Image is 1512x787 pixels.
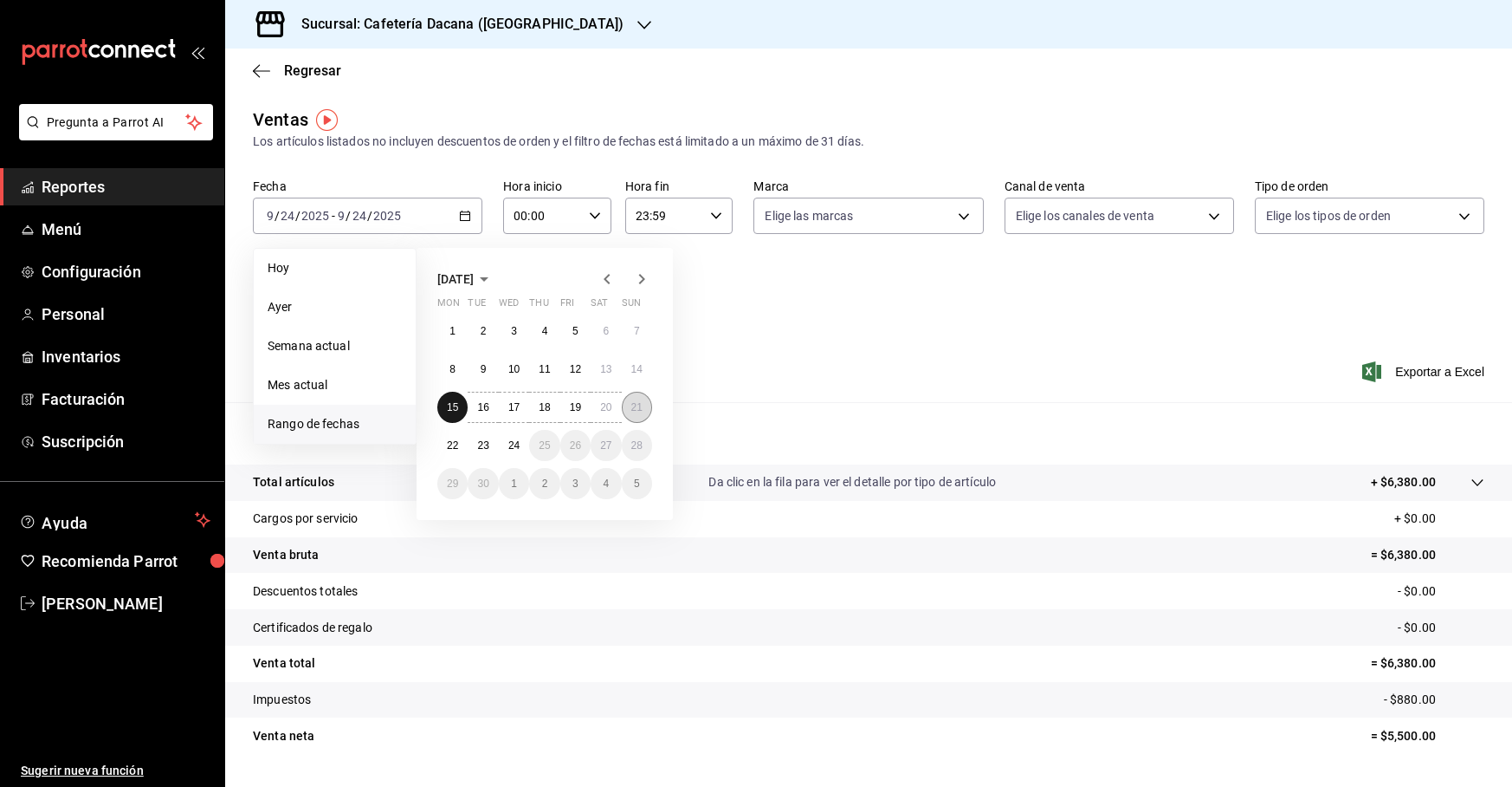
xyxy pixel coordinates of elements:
input: ---- [300,209,330,223]
abbr: September 13, 2025 [600,363,611,375]
span: Elige los canales de venta [1016,207,1154,224]
abbr: September 21, 2025 [631,401,643,413]
input: ---- [372,209,402,223]
span: / [295,209,300,223]
span: Hoy [268,259,402,277]
button: September 25, 2025 [529,430,559,461]
p: Venta bruta [253,546,319,564]
p: Descuentos totales [253,582,358,601]
input: -- [266,209,275,223]
abbr: Wednesday [499,297,519,315]
input: -- [280,209,295,223]
a: Pregunta a Parrot AI [12,126,213,144]
abbr: September 12, 2025 [570,363,581,375]
button: October 2, 2025 [529,468,559,499]
abbr: September 11, 2025 [539,363,550,375]
button: September 12, 2025 [560,354,591,385]
label: Hora fin [625,180,733,192]
span: Recomienda Parrot [42,550,210,573]
p: Venta neta [253,727,314,745]
label: Marca [753,180,983,192]
span: Elige los tipos de orden [1266,207,1391,224]
p: = $6,380.00 [1371,654,1484,673]
abbr: September 6, 2025 [603,325,609,337]
abbr: September 22, 2025 [447,439,458,452]
label: Fecha [253,180,482,192]
p: Da clic en la fila para ver el detalle por tipo de artículo [708,473,996,491]
span: Pregunta a Parrot AI [47,114,186,132]
abbr: September 7, 2025 [634,325,640,337]
span: Semana actual [268,337,402,355]
button: September 28, 2025 [622,430,652,461]
button: September 20, 2025 [591,392,621,423]
abbr: Sunday [622,297,641,315]
button: Regresar [253,62,341,79]
button: September 26, 2025 [560,430,591,461]
span: [PERSON_NAME] [42,592,210,615]
button: September 7, 2025 [622,315,652,347]
span: Suscripción [42,430,210,453]
abbr: September 28, 2025 [631,439,643,452]
abbr: September 24, 2025 [508,439,520,452]
button: September 1, 2025 [437,315,468,347]
abbr: September 9, 2025 [481,363,487,375]
abbr: September 27, 2025 [600,439,611,452]
h3: Sucursal: Cafetería Dacana ([GEOGRAPHIC_DATA]) [288,14,624,35]
abbr: September 16, 2025 [477,401,488,413]
button: September 2, 2025 [468,315,498,347]
abbr: Tuesday [468,297,485,315]
abbr: September 19, 2025 [570,401,581,413]
button: September 10, 2025 [499,354,529,385]
button: September 5, 2025 [560,315,591,347]
p: - $0.00 [1398,582,1484,601]
abbr: September 18, 2025 [539,401,550,413]
button: October 5, 2025 [622,468,652,499]
span: [DATE] [437,272,474,286]
p: - $0.00 [1398,619,1484,637]
abbr: October 2, 2025 [542,478,548,490]
abbr: October 3, 2025 [572,478,578,490]
button: September 29, 2025 [437,468,468,499]
abbr: September 4, 2025 [542,325,548,337]
span: / [275,209,280,223]
button: [DATE] [437,269,494,289]
button: September 11, 2025 [529,354,559,385]
abbr: September 5, 2025 [572,325,578,337]
abbr: September 29, 2025 [447,478,458,490]
p: Impuestos [253,691,311,709]
button: Pregunta a Parrot AI [19,104,213,140]
abbr: Saturday [591,297,608,315]
abbr: September 30, 2025 [477,478,488,490]
abbr: September 14, 2025 [631,363,643,375]
button: September 4, 2025 [529,315,559,347]
button: October 4, 2025 [591,468,621,499]
span: Elige las marcas [765,207,853,224]
p: Cargos por servicio [253,510,359,528]
abbr: September 8, 2025 [449,363,456,375]
button: September 21, 2025 [622,392,652,423]
p: = $6,380.00 [1371,546,1484,564]
div: Ventas [253,107,308,133]
abbr: October 5, 2025 [634,478,640,490]
p: = $5,500.00 [1371,727,1484,745]
button: Exportar a Excel [1366,361,1484,382]
p: Resumen [253,423,1484,444]
button: September 13, 2025 [591,354,621,385]
label: Tipo de orden [1255,180,1484,192]
button: September 18, 2025 [529,392,559,423]
span: Menú [42,218,210,241]
button: September 6, 2025 [591,315,621,347]
span: Ayuda [42,510,188,530]
abbr: September 23, 2025 [477,439,488,452]
abbr: September 15, 2025 [447,401,458,413]
span: - [332,209,335,223]
button: September 8, 2025 [437,354,468,385]
span: Sugerir nueva función [21,762,210,780]
abbr: September 1, 2025 [449,325,456,337]
span: Inventarios [42,345,210,368]
abbr: September 2, 2025 [481,325,487,337]
img: Tooltip marker [316,109,338,131]
div: Los artículos listados no incluyen descuentos de orden y el filtro de fechas está limitado a un m... [253,133,1484,151]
